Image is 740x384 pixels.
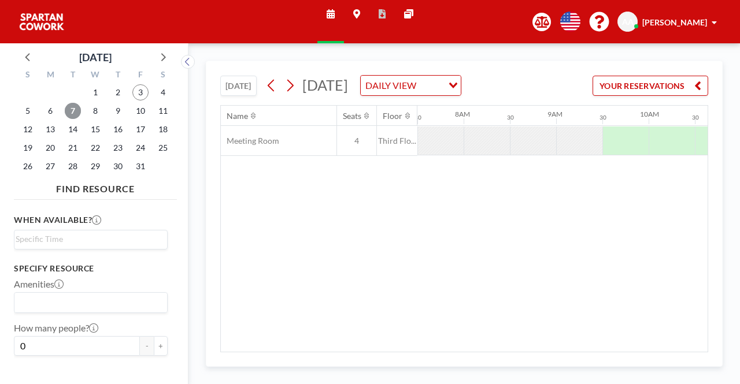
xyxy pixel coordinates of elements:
[140,336,154,356] button: -
[220,76,257,96] button: [DATE]
[14,293,167,312] div: Search for option
[361,76,461,95] div: Search for option
[155,140,171,156] span: Saturday, October 25, 2025
[547,110,563,118] div: 9AM
[87,84,103,100] span: Wednesday, October 1, 2025
[65,103,81,119] span: Tuesday, October 7, 2025
[132,103,149,119] span: Friday, October 10, 2025
[14,230,167,248] div: Search for option
[42,140,58,156] span: Monday, October 20, 2025
[227,111,248,121] div: Name
[16,233,161,245] input: Search for option
[14,178,177,195] h4: FIND RESOURCE
[14,278,64,290] label: Amenities
[14,263,168,274] h3: Specify resource
[20,158,36,174] span: Sunday, October 26, 2025
[337,136,376,146] span: 4
[420,78,442,93] input: Search for option
[600,114,606,121] div: 30
[132,140,149,156] span: Friday, October 24, 2025
[18,10,65,33] img: organization-logo
[507,114,514,121] div: 30
[87,158,103,174] span: Wednesday, October 29, 2025
[20,103,36,119] span: Sunday, October 5, 2025
[129,68,151,83] div: F
[42,121,58,137] span: Monday, October 13, 2025
[39,68,62,83] div: M
[110,103,126,119] span: Thursday, October 9, 2025
[87,140,103,156] span: Wednesday, October 22, 2025
[110,140,126,156] span: Thursday, October 23, 2025
[155,121,171,137] span: Saturday, October 18, 2025
[106,68,129,83] div: T
[302,76,348,94] span: [DATE]
[155,103,171,119] span: Saturday, October 11, 2025
[79,49,112,65] div: [DATE]
[42,103,58,119] span: Monday, October 6, 2025
[62,68,84,83] div: T
[377,136,417,146] span: Third Flo...
[20,140,36,156] span: Sunday, October 19, 2025
[87,121,103,137] span: Wednesday, October 15, 2025
[132,84,149,100] span: Friday, October 3, 2025
[16,295,161,310] input: Search for option
[20,121,36,137] span: Sunday, October 12, 2025
[132,121,149,137] span: Friday, October 17, 2025
[343,111,361,121] div: Seats
[383,111,402,121] div: Floor
[155,84,171,100] span: Saturday, October 4, 2025
[42,158,58,174] span: Monday, October 27, 2025
[110,158,126,174] span: Thursday, October 30, 2025
[154,336,168,356] button: +
[640,110,659,118] div: 10AM
[455,110,470,118] div: 8AM
[642,17,707,27] span: [PERSON_NAME]
[17,68,39,83] div: S
[14,322,98,334] label: How many people?
[65,121,81,137] span: Tuesday, October 14, 2025
[65,140,81,156] span: Tuesday, October 21, 2025
[622,17,634,27] span: AA
[221,136,279,146] span: Meeting Room
[65,158,81,174] span: Tuesday, October 28, 2025
[692,114,699,121] div: 30
[593,76,708,96] button: YOUR RESERVATIONS
[84,68,107,83] div: W
[110,121,126,137] span: Thursday, October 16, 2025
[363,78,419,93] span: DAILY VIEW
[415,114,421,121] div: 30
[132,158,149,174] span: Friday, October 31, 2025
[110,84,126,100] span: Thursday, October 2, 2025
[87,103,103,119] span: Wednesday, October 8, 2025
[151,68,174,83] div: S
